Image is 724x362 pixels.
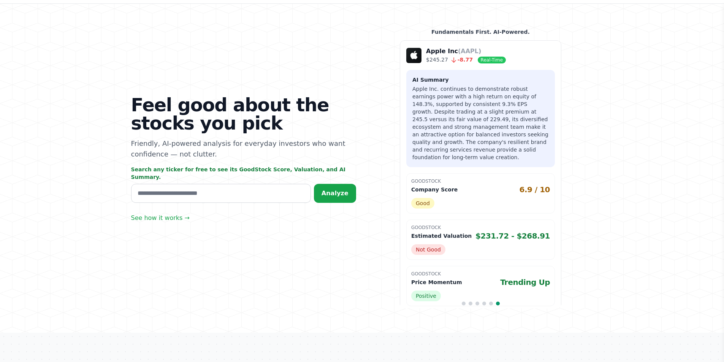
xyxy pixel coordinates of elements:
p: Fundamentals First. AI-Powered. [400,28,561,36]
span: 6.9 / 10 [520,184,550,195]
div: 6 / 6 [400,40,561,316]
span: -8.77 [448,57,473,63]
span: Positive [411,291,441,301]
span: Go to slide 2 [469,302,472,305]
p: Apple Inc [426,47,506,56]
span: $231.72 - $268.91 [475,231,550,241]
span: Analyze [322,190,349,197]
button: Analyze [314,184,356,203]
h1: Feel good about the stocks you pick [131,96,356,132]
h3: AI Summary [412,76,549,84]
p: GoodStock [411,178,550,184]
span: Good [411,198,434,209]
span: Not Good [411,244,445,255]
span: Go to slide 4 [482,302,486,305]
span: Go to slide 6 [496,302,500,305]
p: $245.27 [426,56,506,64]
p: Estimated Valuation [411,232,472,240]
p: GoodStock [411,271,550,277]
p: Company Score [411,186,458,193]
p: Price Momentum [411,278,462,286]
span: (AAPL) [458,47,481,55]
img: Company Logo [406,48,421,63]
span: Go to slide 3 [475,302,479,305]
a: Company Logo Apple Inc(AAPL) $245.27 -8.77 Real-Time AI Summary Apple Inc. continues to demonstra... [400,40,561,316]
a: See how it works → [131,213,190,223]
span: Go to slide 1 [462,302,466,305]
span: Trending Up [500,277,550,288]
p: GoodStock [411,224,550,231]
span: Go to slide 5 [489,302,493,305]
p: Friendly, AI-powered analysis for everyday investors who want confidence — not clutter. [131,138,356,160]
span: Real-Time [478,57,506,63]
p: Search any ticker for free to see its GoodStock Score, Valuation, and AI Summary. [131,166,356,181]
p: Apple Inc. continues to demonstrate robust earnings power with a high return on equity of 148.3%,... [412,85,549,161]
